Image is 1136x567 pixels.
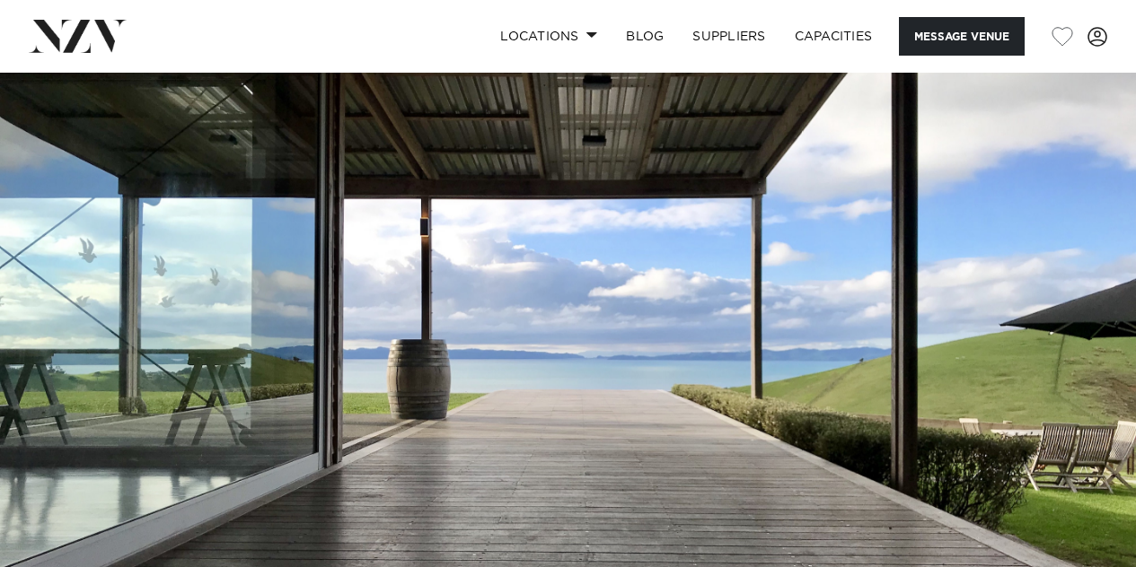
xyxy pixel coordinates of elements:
a: Capacities [780,17,887,56]
img: nzv-logo.png [29,20,127,52]
a: SUPPLIERS [678,17,779,56]
a: BLOG [612,17,678,56]
button: Message Venue [899,17,1025,56]
a: Locations [486,17,612,56]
